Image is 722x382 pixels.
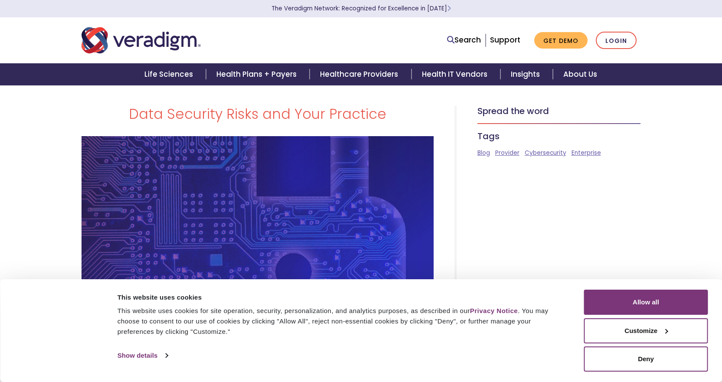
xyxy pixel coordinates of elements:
a: Blog [477,149,490,157]
button: Allow all [584,290,708,315]
a: Healthcare Providers [310,63,411,85]
a: Search [447,34,481,46]
a: Life Sciences [134,63,206,85]
button: Deny [584,346,708,372]
a: The Veradigm Network: Recognized for Excellence in [DATE]Learn More [271,4,451,13]
h1: Data Security Risks and Your Practice [82,106,434,122]
div: This website uses cookies for site operation, security, personalization, and analytics purposes, ... [118,306,565,337]
a: About Us [553,63,608,85]
a: Show details [118,349,168,362]
a: Enterprise [572,149,601,157]
div: This website uses cookies [118,292,565,303]
a: Get Demo [534,32,588,49]
a: Insights [500,63,553,85]
a: Support [490,35,520,45]
button: Customize [584,318,708,343]
img: Veradigm logo [82,26,201,55]
a: Login [596,32,637,49]
a: Health Plans + Payers [206,63,310,85]
a: Cybersecurity [525,149,566,157]
a: Health IT Vendors [412,63,500,85]
a: Privacy Notice [470,307,518,314]
h5: Tags [477,131,641,141]
span: Learn More [447,4,451,13]
a: Provider [495,149,519,157]
h5: Spread the word [477,106,641,116]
